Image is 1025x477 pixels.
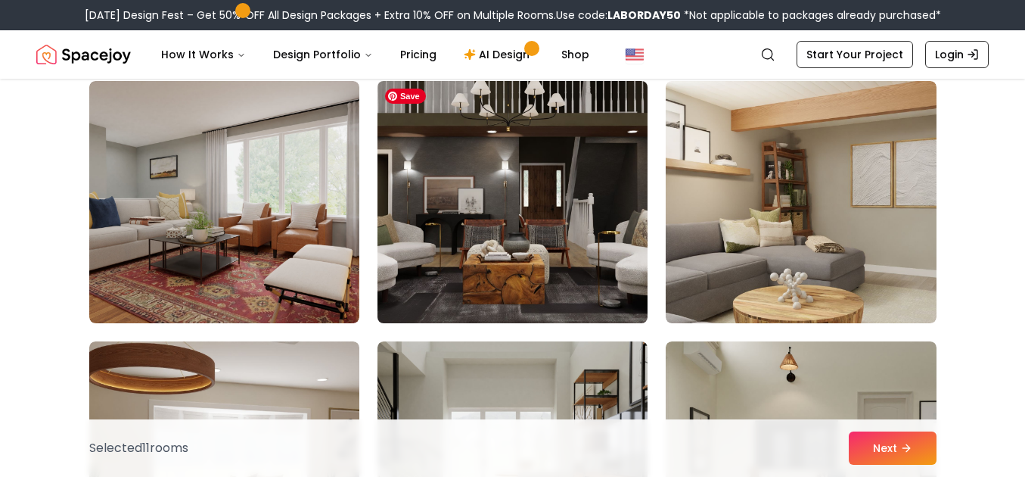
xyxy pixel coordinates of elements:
[607,8,681,23] b: LABORDAY50
[797,41,913,68] a: Start Your Project
[556,8,681,23] span: Use code:
[261,39,385,70] button: Design Portfolio
[849,432,936,465] button: Next
[371,75,654,329] img: Room room-80
[36,39,131,70] img: Spacejoy Logo
[626,45,644,64] img: United States
[452,39,546,70] a: AI Design
[681,8,941,23] span: *Not applicable to packages already purchased*
[85,8,941,23] div: [DATE] Design Fest – Get 50% OFF All Design Packages + Extra 10% OFF on Multiple Rooms.
[666,81,936,323] img: Room room-81
[36,30,989,79] nav: Global
[89,439,188,457] p: Selected 11 room s
[36,39,131,70] a: Spacejoy
[89,81,359,323] img: Room room-79
[385,89,426,104] span: Save
[388,39,449,70] a: Pricing
[149,39,601,70] nav: Main
[549,39,601,70] a: Shop
[925,41,989,68] a: Login
[149,39,258,70] button: How It Works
